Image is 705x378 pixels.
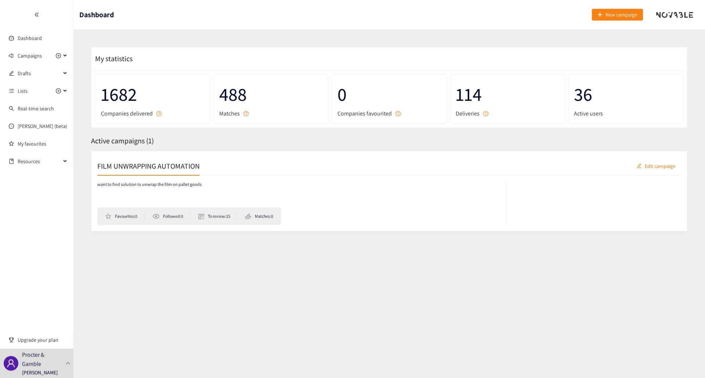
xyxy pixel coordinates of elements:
span: Matches [219,109,240,118]
span: user [7,359,15,368]
span: edit [637,163,642,169]
span: double-left [34,12,39,17]
p: Procter & Gamble [22,350,63,368]
p: [PERSON_NAME] [22,368,58,377]
span: plus [597,12,603,18]
span: 114 [456,80,559,109]
span: 0 [337,80,441,109]
span: question-circle [243,111,249,116]
button: editEdit campaign [631,160,681,172]
button: plusNew campaign [592,9,643,21]
span: Active users [574,109,603,118]
span: plus-circle [56,88,61,93]
span: New campaign [605,11,637,19]
a: FILM UNWRAPPING AUTOMATIONeditEdit campaignwant to find solution to unwrap the film on pallet goo... [91,151,687,231]
span: Upgrade your plan [18,333,68,347]
span: 1682 [101,80,205,109]
span: sound [9,53,14,58]
span: Edit campaign [645,162,676,170]
span: Companies favourited [337,109,392,118]
p: want to find solution to unwrap the film on pallet goods [97,181,202,188]
span: Lists [18,84,28,98]
span: unordered-list [9,88,14,93]
span: book [9,159,14,164]
span: 36 [574,80,677,109]
span: Deliveries [456,109,480,118]
li: To review: 15 [198,213,237,220]
span: Drafts [18,66,61,81]
span: plus-circle [56,53,61,58]
span: trophy [9,337,14,342]
a: [PERSON_NAME] (beta) [18,123,67,129]
h2: FILM UNWRAPPING AUTOMATION [97,161,200,171]
li: Favourites: 0 [105,213,144,220]
span: Resources [18,154,61,169]
span: edit [9,71,14,76]
a: Dashboard [18,35,42,41]
span: question-circle [395,111,401,116]
span: Companies delivered [101,109,153,118]
span: Active campaigns ( 1 ) [91,136,154,146]
iframe: Chat Widget [668,343,705,378]
li: Matches: 0 [245,213,273,220]
span: question-circle [483,111,488,116]
span: 488 [219,80,323,109]
a: My favourites [18,136,68,151]
span: Campaigns [18,48,42,63]
span: question-circle [156,111,162,116]
a: Real-time search [18,105,54,112]
li: Followed: 0 [152,213,190,220]
span: My statistics [91,54,133,63]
